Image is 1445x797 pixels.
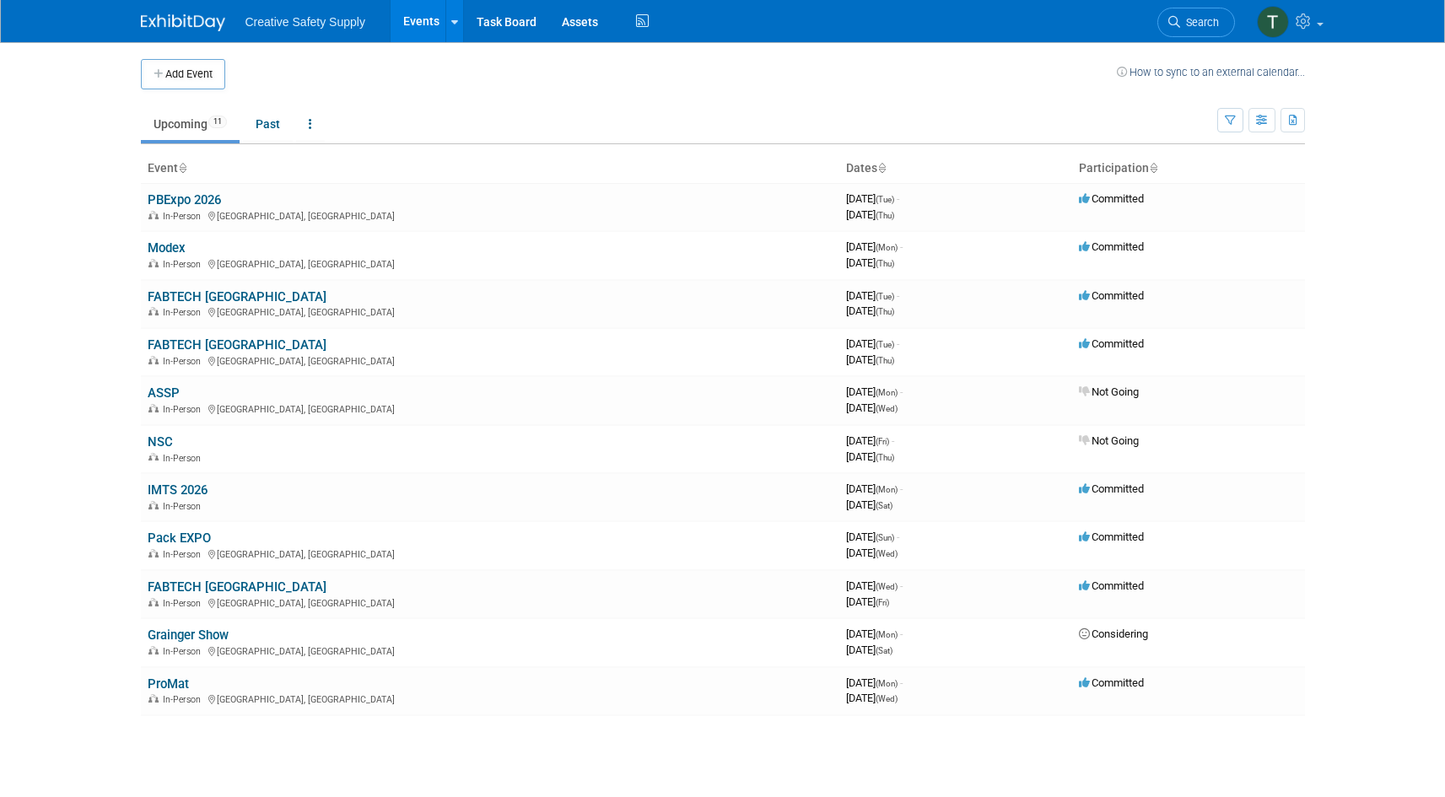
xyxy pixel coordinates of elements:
span: (Sat) [876,646,892,655]
span: Committed [1079,530,1144,543]
span: (Mon) [876,388,898,397]
span: (Thu) [876,259,894,268]
span: (Mon) [876,679,898,688]
span: Creative Safety Supply [245,15,365,29]
img: In-Person Event [148,646,159,654]
span: (Tue) [876,195,894,204]
span: [DATE] [846,692,898,704]
div: [GEOGRAPHIC_DATA], [GEOGRAPHIC_DATA] [148,401,833,415]
span: [DATE] [846,595,889,608]
div: [GEOGRAPHIC_DATA], [GEOGRAPHIC_DATA] [148,644,833,657]
a: How to sync to an external calendar... [1117,66,1305,78]
img: In-Person Event [148,259,159,267]
span: - [900,579,903,592]
img: Thom Cheney [1257,6,1289,38]
span: [DATE] [846,530,899,543]
span: In-Person [163,549,206,560]
a: Sort by Participation Type [1149,161,1157,175]
a: Sort by Start Date [877,161,886,175]
span: (Thu) [876,307,894,316]
a: Modex [148,240,186,256]
div: [GEOGRAPHIC_DATA], [GEOGRAPHIC_DATA] [148,692,833,705]
span: Not Going [1079,434,1139,447]
span: (Wed) [876,404,898,413]
span: [DATE] [846,192,899,205]
img: In-Person Event [148,307,159,315]
span: (Wed) [876,549,898,558]
span: In-Person [163,356,206,367]
span: (Thu) [876,453,894,462]
span: [DATE] [846,676,903,689]
span: - [900,482,903,495]
span: [DATE] [846,304,894,317]
span: - [897,530,899,543]
a: PBExpo 2026 [148,192,221,207]
a: FABTECH [GEOGRAPHIC_DATA] [148,289,326,304]
button: Add Event [141,59,225,89]
div: [GEOGRAPHIC_DATA], [GEOGRAPHIC_DATA] [148,256,833,270]
a: FABTECH [GEOGRAPHIC_DATA] [148,579,326,595]
img: In-Person Event [148,598,159,606]
span: Committed [1079,240,1144,253]
a: Search [1157,8,1235,37]
span: In-Person [163,404,206,415]
span: (Mon) [876,243,898,252]
span: [DATE] [846,256,894,269]
th: Event [141,154,839,183]
span: - [897,337,899,350]
th: Participation [1072,154,1305,183]
span: (Sun) [876,533,894,542]
th: Dates [839,154,1072,183]
span: 11 [208,116,227,128]
span: [DATE] [846,401,898,414]
img: In-Person Event [148,356,159,364]
span: Committed [1079,337,1144,350]
span: (Fri) [876,598,889,607]
span: (Wed) [876,694,898,703]
span: Committed [1079,289,1144,302]
span: [DATE] [846,450,894,463]
span: (Thu) [876,356,894,365]
span: [DATE] [846,547,898,559]
span: Considering [1079,627,1148,640]
span: [DATE] [846,579,903,592]
span: Committed [1079,676,1144,689]
a: ProMat [148,676,189,692]
div: [GEOGRAPHIC_DATA], [GEOGRAPHIC_DATA] [148,547,833,560]
span: In-Person [163,646,206,657]
span: (Wed) [876,582,898,591]
img: In-Person Event [148,694,159,703]
span: (Mon) [876,485,898,494]
div: [GEOGRAPHIC_DATA], [GEOGRAPHIC_DATA] [148,595,833,609]
span: Not Going [1079,385,1139,398]
span: - [900,240,903,253]
span: Committed [1079,192,1144,205]
a: Grainger Show [148,627,229,643]
span: [DATE] [846,240,903,253]
span: In-Person [163,259,206,270]
span: - [900,385,903,398]
img: ExhibitDay [141,14,225,31]
span: In-Person [163,453,206,464]
a: ASSP [148,385,180,401]
span: [DATE] [846,353,894,366]
span: [DATE] [846,482,903,495]
span: [DATE] [846,385,903,398]
span: In-Person [163,598,206,609]
a: Pack EXPO [148,530,211,546]
span: [DATE] [846,208,894,221]
span: [DATE] [846,434,894,447]
span: (Thu) [876,211,894,220]
span: - [900,627,903,640]
span: (Mon) [876,630,898,639]
div: [GEOGRAPHIC_DATA], [GEOGRAPHIC_DATA] [148,208,833,222]
span: - [897,289,899,302]
a: FABTECH [GEOGRAPHIC_DATA] [148,337,326,353]
a: IMTS 2026 [148,482,208,498]
a: Sort by Event Name [178,161,186,175]
img: In-Person Event [148,211,159,219]
img: In-Person Event [148,404,159,412]
a: Upcoming11 [141,108,240,140]
span: In-Person [163,211,206,222]
span: Committed [1079,579,1144,592]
